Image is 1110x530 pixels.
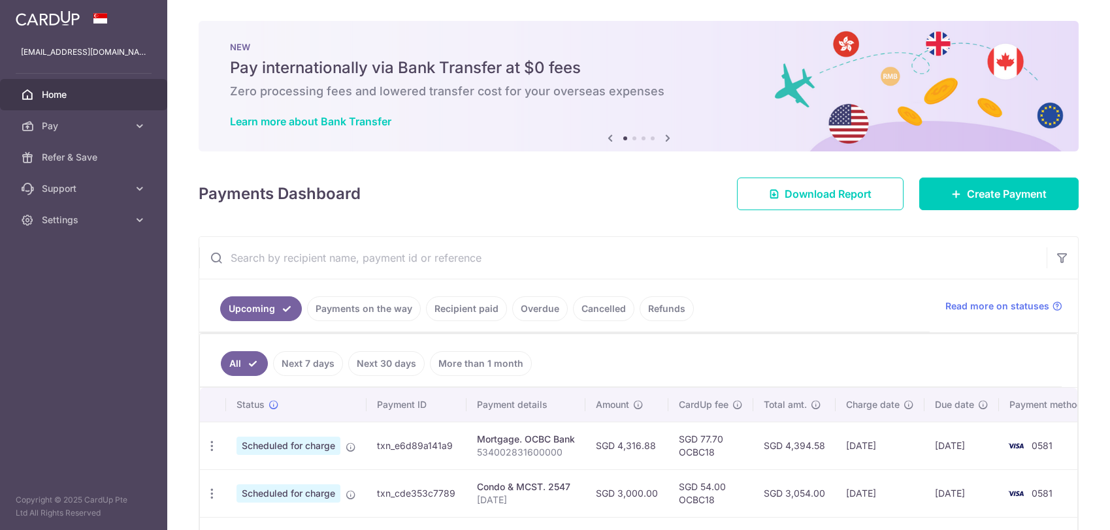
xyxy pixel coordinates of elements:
span: CardUp fee [679,398,728,411]
a: Download Report [737,178,904,210]
td: txn_e6d89a141a9 [367,422,466,469]
p: [EMAIL_ADDRESS][DOMAIN_NAME] [21,46,146,59]
span: Total amt. [764,398,807,411]
td: [DATE] [836,469,924,517]
img: Bank Card [1003,438,1029,454]
span: Due date [935,398,974,411]
img: Bank Card [1003,486,1029,501]
a: Next 7 days [273,351,343,376]
a: Upcoming [220,296,302,321]
a: Read more on statuses [945,300,1062,313]
span: Create Payment [967,186,1047,202]
td: SGD 77.70 OCBC18 [668,422,753,469]
span: Charge date [846,398,900,411]
input: Search by recipient name, payment id or reference [199,237,1047,279]
div: Mortgage. OCBC Bank [477,433,575,446]
a: Refunds [640,296,694,321]
p: [DATE] [477,493,575,507]
span: Download Report [785,186,872,202]
span: Home [42,88,128,101]
a: Payments on the way [307,296,421,321]
h5: Pay internationally via Bank Transfer at $0 fees [230,57,1047,78]
a: All [221,351,268,376]
a: Next 30 days [348,351,425,376]
td: SGD 3,000.00 [585,469,668,517]
span: Status [237,398,265,411]
span: Settings [42,213,128,226]
span: Read more on statuses [945,300,1049,313]
p: 534002831600000 [477,446,575,459]
img: CardUp [16,10,80,26]
span: Support [42,182,128,195]
th: Payment details [466,388,585,422]
td: SGD 54.00 OCBC18 [668,469,753,517]
h4: Payments Dashboard [199,182,361,206]
span: Pay [42,119,128,132]
th: Payment method [999,388,1098,422]
a: Overdue [512,296,568,321]
th: Payment ID [367,388,466,422]
img: Bank transfer banner [199,21,1079,151]
span: Amount [596,398,629,411]
div: Condo & MCST. 2547 [477,480,575,493]
a: Learn more about Bank Transfer [230,115,391,128]
a: Cancelled [573,296,634,321]
td: [DATE] [836,422,924,469]
td: [DATE] [924,422,999,469]
span: 0581 [1032,488,1053,499]
a: More than 1 month [430,351,532,376]
td: SGD 4,394.58 [753,422,836,469]
span: Scheduled for charge [237,437,340,455]
p: NEW [230,42,1047,52]
a: Recipient paid [426,296,507,321]
td: [DATE] [924,469,999,517]
span: Scheduled for charge [237,484,340,503]
h6: Zero processing fees and lowered transfer cost for your overseas expenses [230,84,1047,99]
a: Create Payment [919,178,1079,210]
td: txn_cde353c7789 [367,469,466,517]
td: SGD 3,054.00 [753,469,836,517]
span: 0581 [1032,440,1053,451]
span: Refer & Save [42,151,128,164]
td: SGD 4,316.88 [585,422,668,469]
